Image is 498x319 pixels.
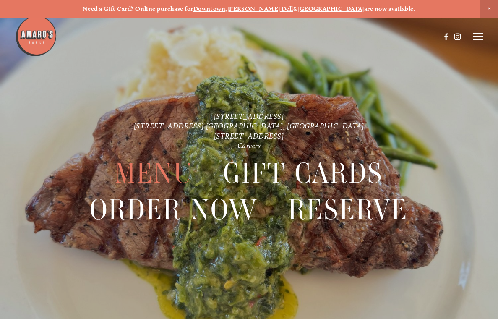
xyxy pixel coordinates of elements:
[225,5,227,13] strong: ,
[297,5,364,13] a: [GEOGRAPHIC_DATA]
[15,15,57,57] img: Amaro's Table
[293,5,297,13] strong: &
[214,131,284,140] a: [STREET_ADDRESS]
[83,5,193,13] strong: Need a Gift Card? Online purchase for
[288,192,408,227] a: Reserve
[115,155,193,191] a: Menu
[364,5,415,13] strong: are now available.
[193,5,226,13] a: Downtown
[237,141,261,150] a: Careers
[227,5,293,13] a: [PERSON_NAME] Dell
[90,192,258,228] span: Order Now
[288,192,408,228] span: Reserve
[134,121,365,130] a: [STREET_ADDRESS] [GEOGRAPHIC_DATA], [GEOGRAPHIC_DATA]
[214,112,284,120] a: [STREET_ADDRESS]
[223,155,383,191] a: Gift Cards
[90,192,258,227] a: Order Now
